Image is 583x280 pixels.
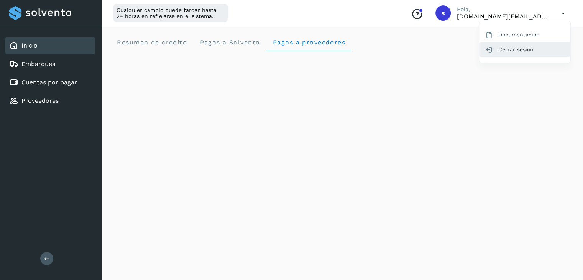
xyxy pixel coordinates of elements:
div: Documentación [479,27,570,42]
a: Inicio [21,42,38,49]
div: Embarques [5,56,95,72]
div: Proveedores [5,92,95,109]
div: Cuentas por pagar [5,74,95,91]
div: Inicio [5,37,95,54]
a: Cuentas por pagar [21,79,77,86]
div: Cerrar sesión [479,42,570,57]
a: Proveedores [21,97,59,104]
a: Embarques [21,60,55,68]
